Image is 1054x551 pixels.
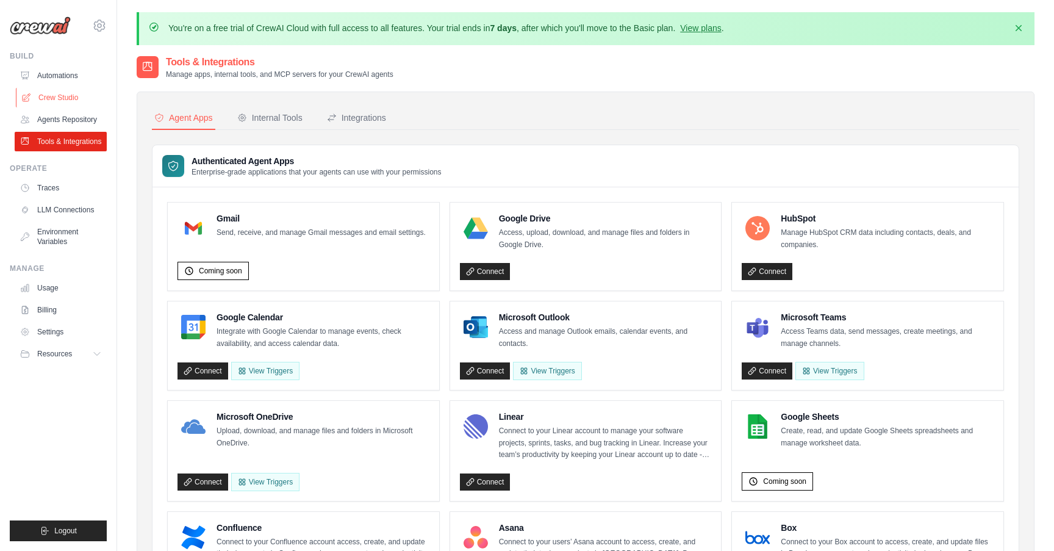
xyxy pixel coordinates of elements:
span: Logout [54,526,77,536]
img: Linear Logo [464,414,488,439]
a: LLM Connections [15,200,107,220]
img: Logo [10,16,71,35]
strong: 7 days [490,23,517,33]
span: Resources [37,349,72,359]
p: Access Teams data, send messages, create meetings, and manage channels. [781,326,994,350]
h4: Microsoft OneDrive [217,411,429,423]
button: View Triggers [231,362,299,380]
button: Integrations [324,107,389,130]
a: Connect [460,263,511,280]
h4: Microsoft Teams [781,311,994,323]
h4: Google Calendar [217,311,429,323]
a: Settings [15,322,107,342]
a: Crew Studio [16,88,108,107]
h4: Asana [499,522,712,534]
div: Agent Apps [154,112,213,124]
img: Google Drive Logo [464,216,488,240]
p: You're on a free trial of CrewAI Cloud with full access to all features. Your trial ends in , aft... [168,22,724,34]
img: Google Calendar Logo [181,315,206,339]
a: Agents Repository [15,110,107,129]
img: Asana Logo [464,525,488,550]
h4: Confluence [217,522,429,534]
p: Upload, download, and manage files and folders in Microsoft OneDrive. [217,425,429,449]
: View Triggers [231,473,299,491]
a: View plans [680,23,721,33]
a: Traces [15,178,107,198]
div: Build [10,51,107,61]
a: Connect [177,362,228,380]
img: Microsoft OneDrive Logo [181,414,206,439]
p: Manage apps, internal tools, and MCP servers for your CrewAI agents [166,70,393,79]
h4: Linear [499,411,712,423]
div: Internal Tools [237,112,303,124]
h3: Authenticated Agent Apps [192,155,442,167]
p: Access, upload, download, and manage files and folders in Google Drive. [499,227,712,251]
span: Coming soon [763,477,806,486]
p: Access and manage Outlook emails, calendar events, and contacts. [499,326,712,350]
img: HubSpot Logo [745,216,770,240]
button: Internal Tools [235,107,305,130]
h4: Box [781,522,994,534]
button: Resources [15,344,107,364]
a: Environment Variables [15,222,107,251]
a: Usage [15,278,107,298]
h4: Microsoft Outlook [499,311,712,323]
img: Gmail Logo [181,216,206,240]
p: Send, receive, and manage Gmail messages and email settings. [217,227,426,239]
button: Logout [10,520,107,541]
h4: Gmail [217,212,426,225]
div: Manage [10,264,107,273]
a: Billing [15,300,107,320]
img: Confluence Logo [181,525,206,550]
a: Connect [460,474,511,491]
: View Triggers [513,362,581,380]
button: Agent Apps [152,107,215,130]
p: Enterprise-grade applications that your agents can use with your permissions [192,167,442,177]
a: Automations [15,66,107,85]
img: Microsoft Outlook Logo [464,315,488,339]
p: Connect to your Linear account to manage your software projects, sprints, tasks, and bug tracking... [499,425,712,461]
a: Connect [742,263,792,280]
span: Coming soon [199,266,242,276]
p: Integrate with Google Calendar to manage events, check availability, and access calendar data. [217,326,429,350]
a: Connect [742,362,792,380]
div: Integrations [327,112,386,124]
img: Box Logo [745,525,770,550]
div: Operate [10,164,107,173]
h2: Tools & Integrations [166,55,393,70]
img: Google Sheets Logo [745,414,770,439]
p: Create, read, and update Google Sheets spreadsheets and manage worksheet data. [781,425,994,449]
p: Manage HubSpot CRM data including contacts, deals, and companies. [781,227,994,251]
a: Connect [177,474,228,491]
h4: Google Sheets [781,411,994,423]
: View Triggers [795,362,864,380]
img: Microsoft Teams Logo [745,315,770,339]
h4: HubSpot [781,212,994,225]
h4: Google Drive [499,212,712,225]
a: Tools & Integrations [15,132,107,151]
a: Connect [460,362,511,380]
